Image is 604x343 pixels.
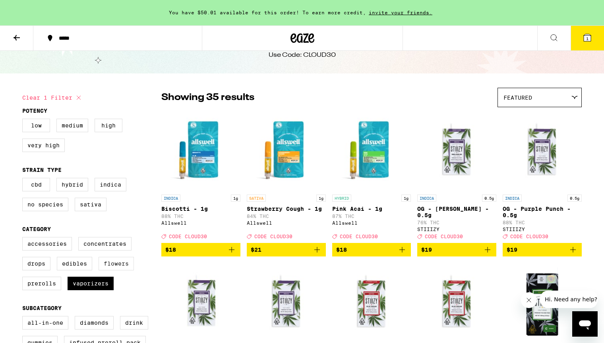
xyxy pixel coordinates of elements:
legend: Category [22,226,51,232]
iframe: Button to launch messaging window [572,311,598,337]
label: Hybrid [56,178,88,191]
a: Open page for Pink Acai - 1g from Allswell [332,111,411,243]
p: 88% THC [503,220,582,225]
label: Drops [22,257,50,270]
label: Flowers [99,257,134,270]
img: STIIIZY - OG - Blue Dream - 0.5g [332,263,411,342]
span: $21 [251,247,261,253]
button: Add to bag [247,243,326,256]
p: HYBRID [332,195,351,202]
span: CODE CLOUD30 [510,234,548,239]
span: You have $50.01 available for this order! To earn more credit, [169,10,366,15]
img: Allswell - Biscotti - 1g [161,111,240,191]
p: 0.5g [482,195,496,202]
span: invite your friends. [366,10,435,15]
p: Biscotti - 1g [161,206,240,212]
span: $18 [165,247,176,253]
p: OG - Purple Punch - 0.5g [503,206,582,218]
p: INDICA [503,195,522,202]
label: CBD [22,178,50,191]
div: Use Code: CLOUD30 [269,51,336,60]
label: High [95,119,122,132]
div: Allswell [332,220,411,225]
p: 1g [316,195,326,202]
p: 88% THC [161,214,240,219]
label: Prerolls [22,277,61,290]
label: Low [22,119,50,132]
p: INDICA [417,195,436,202]
label: Indica [95,178,126,191]
label: Concentrates [78,237,132,251]
span: CODE CLOUD30 [340,234,378,239]
div: STIIIZY [503,227,582,232]
label: Accessories [22,237,72,251]
span: $19 [421,247,432,253]
legend: Strain Type [22,167,62,173]
img: STIIIZY - OG - Sour Diesel - 0.5g [417,263,496,342]
div: Allswell [247,220,326,225]
label: Very High [22,139,65,152]
a: Open page for OG - King Louis XIII - 0.5g from STIIIZY [417,111,496,243]
button: Add to bag [417,243,496,256]
button: Add to bag [503,243,582,256]
a: Open page for Strawberry Cough - 1g from Allswell [247,111,326,243]
div: STIIIZY [417,227,496,232]
a: Open page for OG - Purple Punch - 0.5g from STIIIZY [503,111,582,243]
p: 1g [401,195,411,202]
p: SATIVA [247,195,266,202]
iframe: Message from company [540,291,598,308]
legend: Potency [22,108,47,114]
label: No Species [22,198,68,211]
p: 1g [231,195,240,202]
span: $18 [336,247,347,253]
p: Pink Acai - 1g [332,206,411,212]
span: 1 [586,36,589,41]
span: CODE CLOUD30 [254,234,292,239]
button: Add to bag [161,243,240,256]
button: 1 [571,26,604,50]
label: All-In-One [22,316,68,330]
img: STIIIZY - OG - Watermelon Z - 0.5g [161,263,240,342]
img: Allswell - Strawberry Cough - 1g [247,111,326,191]
p: 0.5g [567,195,582,202]
img: STIIIZY - OG - White Raspberry - 0.5g [247,263,326,342]
p: Showing 35 results [161,91,254,104]
label: Edibles [57,257,92,270]
p: 76% THC [417,220,496,225]
label: Drink [120,316,148,330]
a: Open page for Biscotti - 1g from Allswell [161,111,240,243]
label: Sativa [75,198,106,211]
legend: Subcategory [22,305,62,311]
p: 87% THC [332,214,411,219]
img: STIIIZY - OG - Purple Punch - 0.5g [503,111,582,191]
p: Strawberry Cough - 1g [247,206,326,212]
img: STIIIZY - Mango 1:1 - 0.5g [503,263,582,342]
span: CODE CLOUD30 [425,234,463,239]
span: $19 [507,247,517,253]
p: OG - [PERSON_NAME] - 0.5g [417,206,496,218]
p: INDICA [161,195,180,202]
label: Medium [56,119,88,132]
button: Clear 1 filter [22,88,83,108]
iframe: Close message [521,292,537,308]
img: Allswell - Pink Acai - 1g [332,111,411,191]
img: STIIIZY - OG - King Louis XIII - 0.5g [417,111,496,191]
p: 84% THC [247,214,326,219]
div: Allswell [161,220,240,225]
label: Vaporizers [68,277,114,290]
button: Add to bag [332,243,411,256]
span: CODE CLOUD30 [169,234,207,239]
span: Featured [503,94,532,101]
label: Diamonds [75,316,114,330]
